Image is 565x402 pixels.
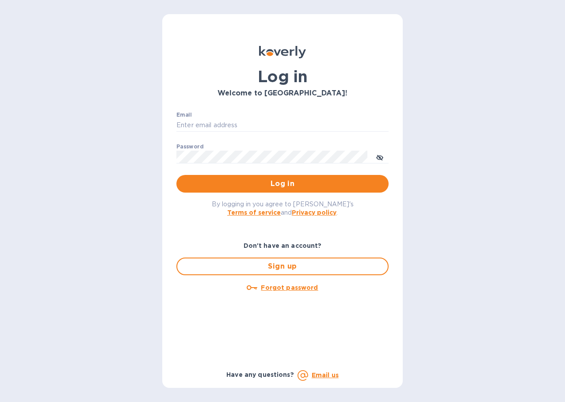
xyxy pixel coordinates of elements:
span: Sign up [184,261,381,272]
a: Email us [312,372,339,379]
label: Password [176,144,203,149]
label: Email [176,112,192,118]
b: Have any questions? [226,371,294,378]
img: Koverly [259,46,306,58]
button: Sign up [176,258,389,275]
h3: Welcome to [GEOGRAPHIC_DATA]! [176,89,389,98]
button: Log in [176,175,389,193]
h1: Log in [176,67,389,86]
a: Terms of service [227,209,281,216]
span: By logging in you agree to [PERSON_NAME]'s and . [212,201,354,216]
span: Log in [183,178,382,189]
input: Enter email address [176,119,389,132]
b: Don't have an account? [244,242,322,249]
a: Privacy policy [292,209,336,216]
button: toggle password visibility [371,148,389,166]
u: Forgot password [261,284,318,291]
